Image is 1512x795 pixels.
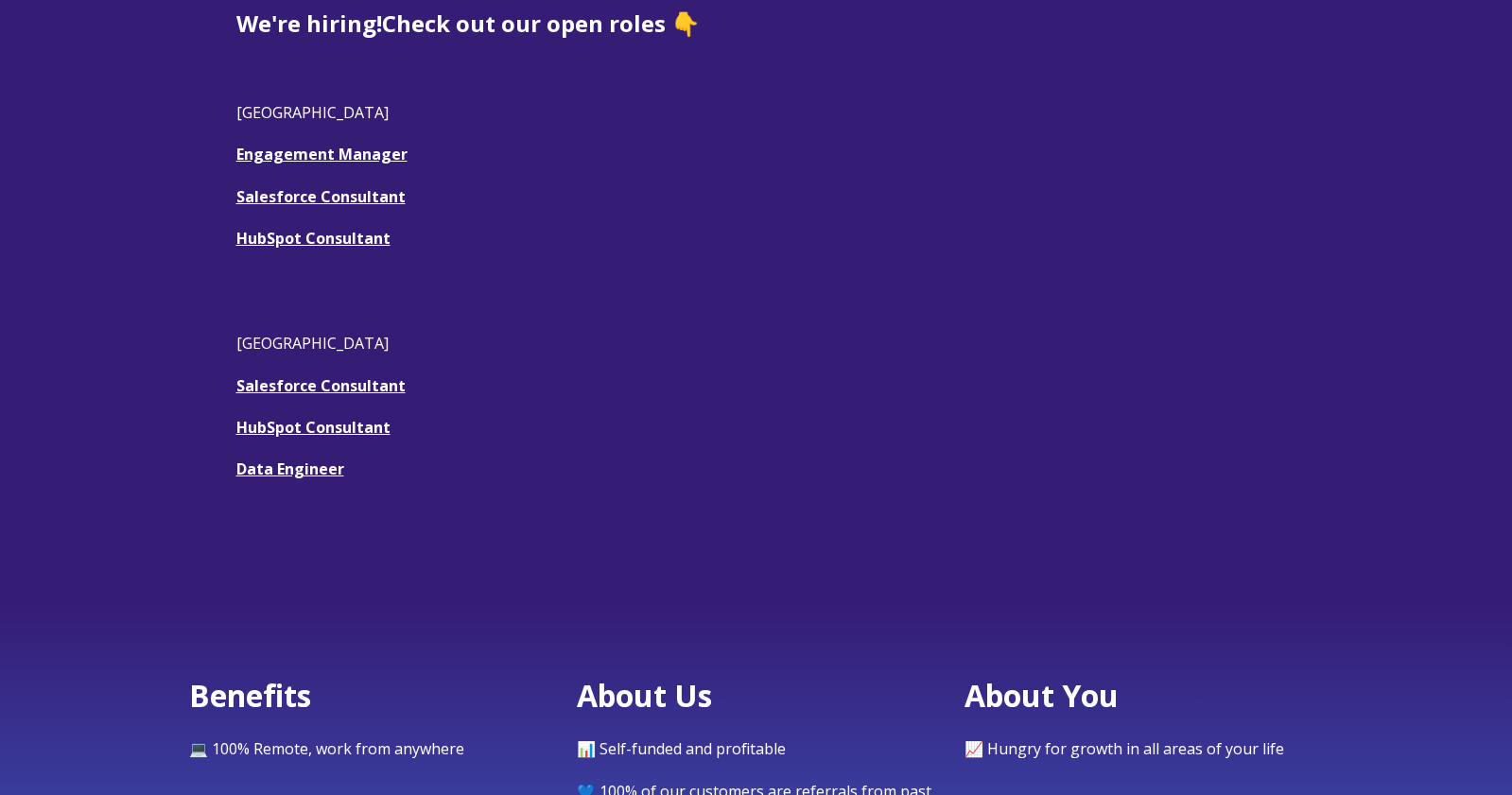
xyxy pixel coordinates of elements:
a: HubSpot Consultant [236,228,391,249]
a: Salesforce Consultant [236,375,406,396]
span: Check out our open roles 👇 [382,8,700,39]
span: 💻 100% Remote, work from anywhere [189,738,464,759]
span: We're hiring! [236,8,382,39]
span: Benefits [189,675,311,716]
a: Data Engineer [236,458,344,479]
span: [GEOGRAPHIC_DATA] [236,102,389,123]
a: Engagement Manager [236,144,408,164]
span: About You [965,675,1119,716]
a: Salesforce Consultant [236,186,406,207]
span: [GEOGRAPHIC_DATA] [236,333,389,354]
a: HubSpot Consultant [236,417,391,438]
span: 📊 Self-funded and profitable [577,738,786,759]
span: 📈 Hungry for growth in all areas of your life [965,738,1284,759]
span: About Us [577,675,712,716]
